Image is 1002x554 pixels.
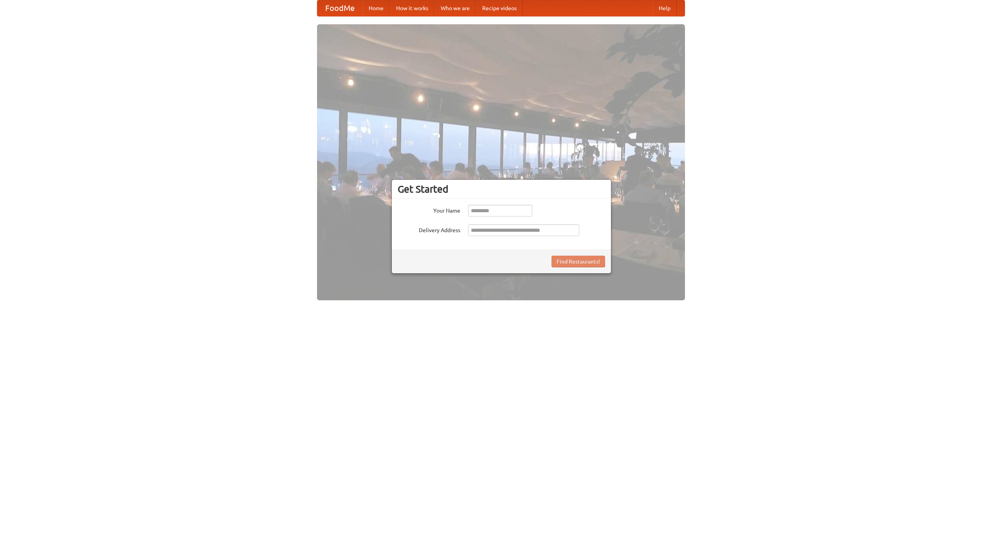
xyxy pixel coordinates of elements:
a: FoodMe [317,0,362,16]
a: Help [652,0,677,16]
a: Home [362,0,390,16]
h3: Get Started [398,183,605,195]
label: Your Name [398,205,460,215]
a: Who we are [434,0,476,16]
label: Delivery Address [398,224,460,234]
a: Recipe videos [476,0,523,16]
a: How it works [390,0,434,16]
button: Find Restaurants! [551,256,605,267]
